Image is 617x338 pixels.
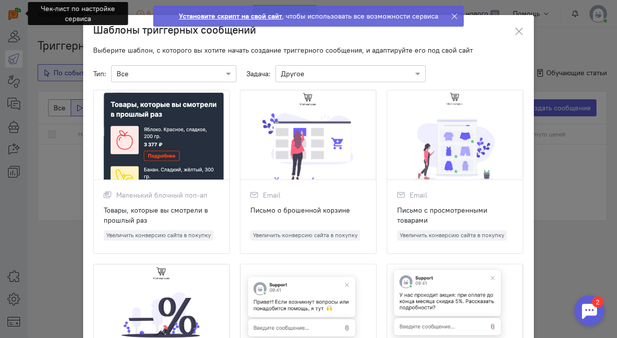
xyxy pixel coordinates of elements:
span: Тип: [93,69,106,79]
div: Товары, которые вы смотрели в прошлый раз [104,205,219,225]
div: Письмо с просмотренными товарами [397,205,513,225]
div: , чтобы использовать все возможности сервиса [179,11,438,21]
span: Email [410,190,427,200]
span: Задача: [246,69,270,79]
div: Чек-лист по настройке сервиса [28,2,128,25]
span: Маленький блочный поп-ап [116,190,207,200]
span: Увеличить конверсию сайта в покупку [104,230,213,241]
div: Письмо о брошенной корзине [250,205,366,225]
div: 2 [23,6,34,17]
span: Увеличить конверсию сайта в покупку [397,230,507,241]
h3: Шаблоны триггерных сообщений [93,23,256,38]
span: Увеличить конверсию сайта в покупку [250,230,360,241]
span: Email [263,190,280,200]
strong: Установите скрипт на свой сайт [179,12,282,21]
div: Выберите шаблон, с которого вы хотите начать создание триггерного сообщения, и адаптируйте его по... [93,45,524,55]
